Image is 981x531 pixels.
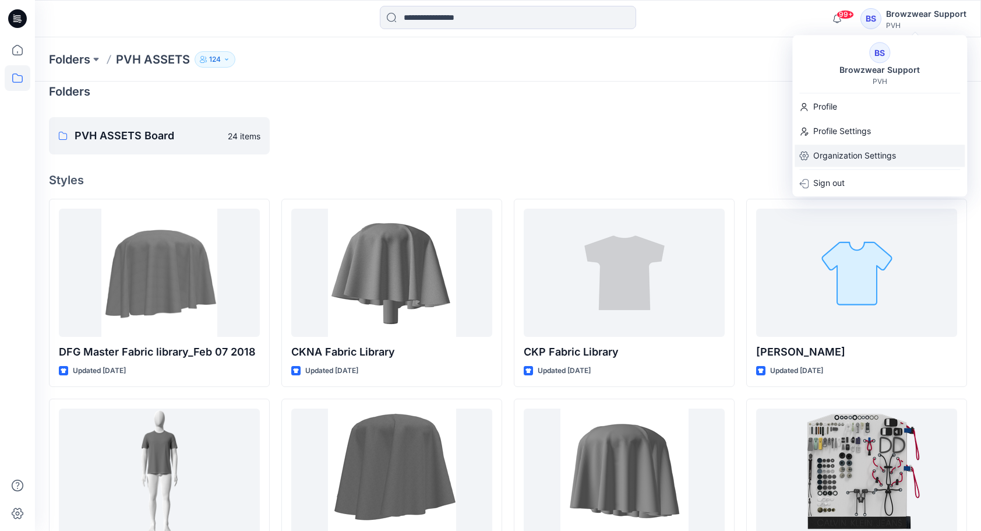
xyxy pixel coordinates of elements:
p: 24 items [228,130,260,142]
h4: Folders [49,85,90,99]
p: PVH ASSETS Board [75,128,221,144]
a: CKP Fabric Library [524,209,725,337]
a: PVH ASSETS Board24 items [49,117,270,154]
div: BS [860,8,881,29]
p: Updated [DATE] [770,365,823,377]
p: Sign out [813,172,845,194]
a: Tommy Trim [756,209,957,337]
p: [PERSON_NAME] [756,344,957,360]
div: BS [869,42,890,63]
p: Profile [813,96,837,118]
p: Updated [DATE] [73,365,126,377]
p: Updated [DATE] [538,365,591,377]
div: Browzwear Support [886,7,966,21]
p: PVH ASSETS [116,51,190,68]
p: DFG Master Fabric library_Feb 07 2018 [59,344,260,360]
h4: Styles [49,173,967,187]
a: Organization Settings [792,145,967,167]
p: Profile Settings [813,120,871,142]
p: CKP Fabric Library [524,344,725,360]
div: PVH [873,77,887,86]
div: PVH [886,21,966,30]
a: Profile [792,96,967,118]
div: Browzwear Support [832,63,927,77]
a: Folders [49,51,90,68]
a: DFG Master Fabric library_Feb 07 2018 [59,209,260,337]
p: 124 [209,53,221,66]
button: 124 [195,51,235,68]
p: Organization Settings [813,145,896,167]
span: 99+ [837,10,854,19]
a: CKNA Fabric Library [291,209,492,337]
p: CKNA Fabric Library [291,344,492,360]
p: Updated [DATE] [305,365,358,377]
a: Profile Settings [792,120,967,142]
